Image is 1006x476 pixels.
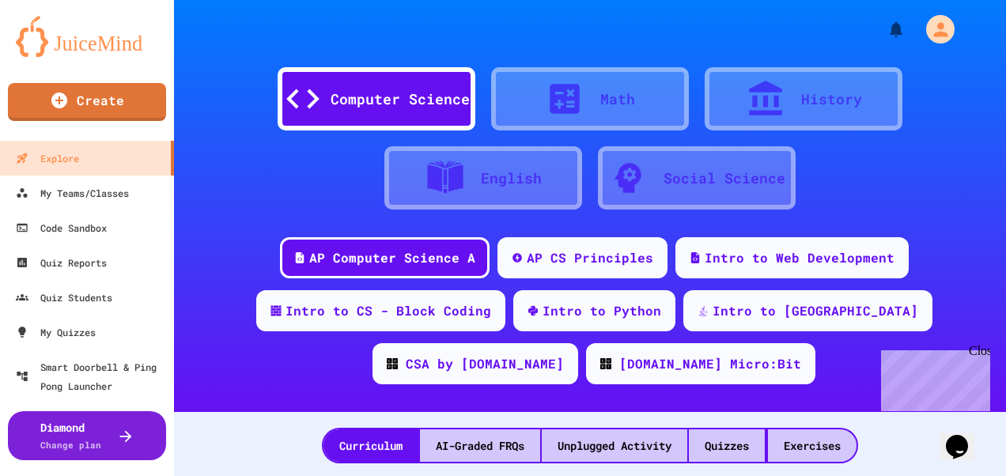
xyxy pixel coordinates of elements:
[8,411,166,460] button: DiamondChange plan
[16,183,129,202] div: My Teams/Classes
[600,358,611,369] img: CODE_logo_RGB.png
[16,253,107,272] div: Quiz Reports
[331,89,470,110] div: Computer Science
[713,301,918,320] div: Intro to [GEOGRAPHIC_DATA]
[286,301,491,320] div: Intro to CS - Block Coding
[768,429,857,462] div: Exercises
[857,16,910,43] div: My Notifications
[323,429,418,462] div: Curriculum
[619,354,801,373] div: [DOMAIN_NAME] Micro:Bit
[705,248,894,267] div: Intro to Web Development
[16,323,96,342] div: My Quizzes
[16,357,168,395] div: Smart Doorbell & Ping Pong Launcher
[8,83,166,121] a: Create
[875,344,990,411] iframe: chat widget
[542,429,687,462] div: Unplugged Activity
[910,11,959,47] div: My Account
[309,248,475,267] div: AP Computer Science A
[481,168,542,189] div: English
[420,429,540,462] div: AI-Graded FRQs
[689,429,765,462] div: Quizzes
[16,16,158,57] img: logo-orange.svg
[527,248,653,267] div: AP CS Principles
[16,218,107,237] div: Code Sandbox
[406,354,564,373] div: CSA by [DOMAIN_NAME]
[543,301,661,320] div: Intro to Python
[40,419,101,452] div: Diamond
[387,358,398,369] img: CODE_logo_RGB.png
[801,89,862,110] div: History
[940,413,990,460] iframe: chat widget
[664,168,785,189] div: Social Science
[6,6,109,100] div: Chat with us now!Close
[40,439,101,451] span: Change plan
[16,288,112,307] div: Quiz Students
[600,89,635,110] div: Math
[16,149,79,168] div: Explore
